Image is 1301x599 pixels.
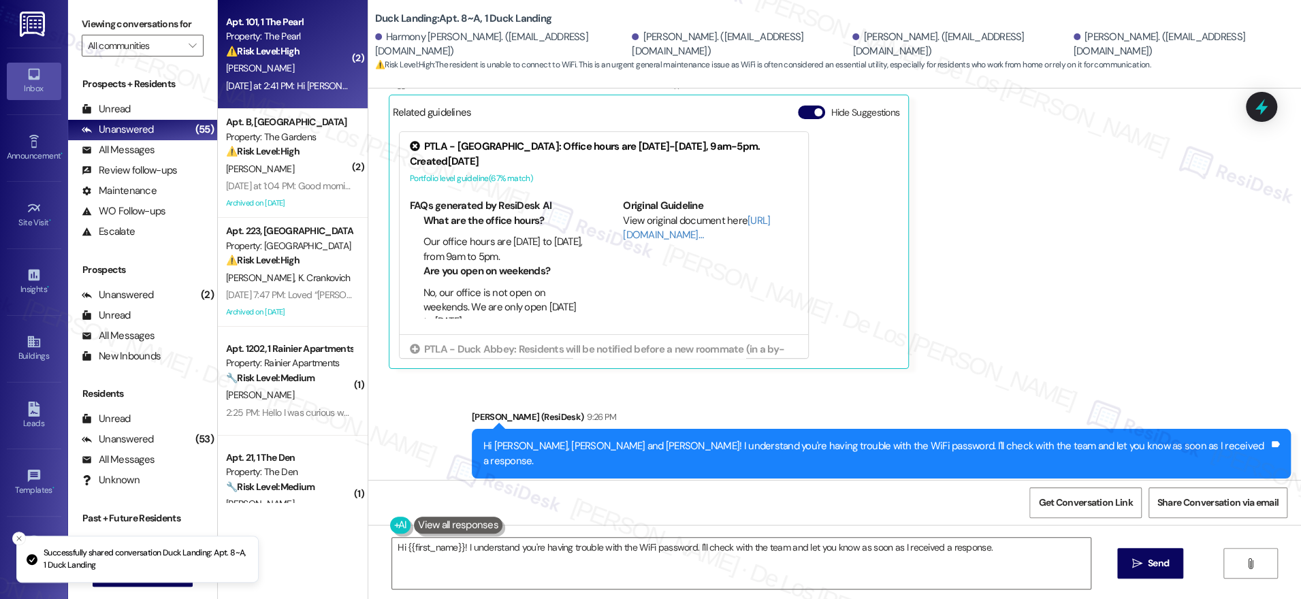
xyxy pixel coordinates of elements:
[226,465,352,479] div: Property: The Den
[82,473,140,487] div: Unknown
[226,451,352,465] div: Apt. 21, 1 The Den
[226,239,352,253] div: Property: [GEOGRAPHIC_DATA]
[61,149,63,159] span: •
[12,532,26,545] button: Close toast
[82,412,131,426] div: Unread
[623,214,770,242] a: [URL][DOMAIN_NAME]…
[44,547,247,571] p: Successfully shared conversation Duck Landing: Apt. 8~A, 1 Duck Landing
[472,410,1291,429] div: [PERSON_NAME] (ResiDesk)
[7,398,61,434] a: Leads
[1157,496,1279,510] span: Share Conversation via email
[472,479,1291,498] div: Tagged as:
[226,389,294,401] span: [PERSON_NAME]
[226,342,352,356] div: Apt. 1202, 1 Rainier Apartments
[410,140,798,154] div: PTLA - [GEOGRAPHIC_DATA]: Office hours are [DATE]-[DATE], 9am-5pm.
[225,195,353,212] div: Archived on [DATE]
[20,12,48,37] img: ResiDesk Logo
[226,481,315,493] strong: 🔧 Risk Level: Medium
[375,59,434,70] strong: ⚠️ Risk Level: High
[49,216,51,225] span: •
[1029,487,1141,518] button: Get Conversation Link
[623,199,703,212] b: Original Guideline
[375,12,551,26] b: Duck Landing: Apt. 8~A, 1 Duck Landing
[88,35,182,56] input: All communities
[1245,558,1255,569] i: 
[226,289,865,301] div: [DATE] 7:47 PM: Loved “[PERSON_NAME] ([GEOGRAPHIC_DATA]): Thank you for the update! If you need a...
[375,58,1151,72] span: : The resident is unable to connect to WiFi. This is an urgent general maintenance issue as WiFi ...
[82,225,135,239] div: Escalate
[410,155,798,169] div: Created [DATE]
[192,429,217,450] div: (53)
[82,453,155,467] div: All Messages
[82,204,165,218] div: WO Follow-ups
[82,349,161,363] div: New Inbounds
[583,410,616,424] div: 9:26 PM
[1149,487,1287,518] button: Share Conversation via email
[82,288,154,302] div: Unanswered
[423,235,585,264] li: Our office hours are [DATE] to [DATE], from 9am to 5pm.
[1038,496,1132,510] span: Get Conversation Link
[7,63,61,99] a: Inbox
[1074,30,1291,59] div: [PERSON_NAME]. ([EMAIL_ADDRESS][DOMAIN_NAME])
[226,80,632,92] div: [DATE] at 2:41 PM: Hi [PERSON_NAME] can you put me contact with the property manager of the Pearl?
[82,123,154,137] div: Unanswered
[7,197,61,233] a: Site Visit •
[226,272,298,284] span: [PERSON_NAME]
[423,264,585,278] li: Are you open on weekends?
[226,254,300,266] strong: ⚠️ Risk Level: High
[423,286,585,329] li: No, our office is not open on weekends. We are only open [DATE] to [DATE].
[226,62,294,74] span: [PERSON_NAME]
[226,145,300,157] strong: ⚠️ Risk Level: High
[226,356,352,370] div: Property: Rainier Apartments
[82,14,204,35] label: Viewing conversations for
[82,329,155,343] div: All Messages
[1131,558,1142,569] i: 
[68,263,217,277] div: Prospects
[410,199,551,212] b: FAQs generated by ResiDesk AI
[7,531,61,568] a: Account
[852,30,1070,59] div: [PERSON_NAME]. ([EMAIL_ADDRESS][DOMAIN_NAME])
[1117,548,1183,579] button: Send
[623,214,798,243] div: View original document here
[68,77,217,91] div: Prospects + Residents
[483,439,1269,468] div: Hi [PERSON_NAME], [PERSON_NAME] and [PERSON_NAME]! I understand you're having trouble with the Wi...
[393,106,472,125] div: Related guidelines
[68,511,217,525] div: Past + Future Residents
[225,304,353,321] div: Archived on [DATE]
[82,184,157,198] div: Maintenance
[226,406,444,419] div: 2:25 PM: Hello I was curious what my move out date is?
[52,483,54,493] span: •
[192,119,217,140] div: (55)
[82,102,131,116] div: Unread
[226,498,294,510] span: [PERSON_NAME]
[423,214,585,228] li: What are the office hours?
[226,224,352,238] div: Apt. 223, [GEOGRAPHIC_DATA]
[375,30,628,59] div: Harmony [PERSON_NAME]. ([EMAIL_ADDRESS][DOMAIN_NAME])
[7,330,61,367] a: Buildings
[298,272,350,284] span: K. Crankovich
[226,130,352,144] div: Property: The Gardens
[392,538,1091,589] textarea: To enrich screen reader interactions, please activate Accessibility in Grammarly extension settings
[226,372,315,384] strong: 🔧 Risk Level: Medium
[197,285,217,306] div: (2)
[82,432,154,447] div: Unanswered
[189,40,196,51] i: 
[226,115,352,129] div: Apt. B, [GEOGRAPHIC_DATA]
[47,282,49,292] span: •
[410,172,798,186] div: Portfolio level guideline ( 67 % match)
[7,263,61,300] a: Insights •
[82,308,131,323] div: Unread
[226,45,300,57] strong: ⚠️ Risk Level: High
[226,180,1153,192] div: [DATE] at 1:04 PM: Good morning, I have paid most of the rent, the rest I will try to have it by ...
[1148,556,1169,570] span: Send
[226,163,294,175] span: [PERSON_NAME]
[632,30,849,59] div: [PERSON_NAME]. ([EMAIL_ADDRESS][DOMAIN_NAME])
[82,163,177,178] div: Review follow-ups
[82,143,155,157] div: All Messages
[226,29,352,44] div: Property: The Pearl
[226,15,352,29] div: Apt. 101, 1 The Pearl
[410,342,798,401] div: PTLA - Duck Abbey: Residents will be notified before a new roommate (in a by-the-bed lease) moves...
[7,464,61,501] a: Templates •
[68,387,217,401] div: Residents
[831,106,899,120] label: Hide Suggestions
